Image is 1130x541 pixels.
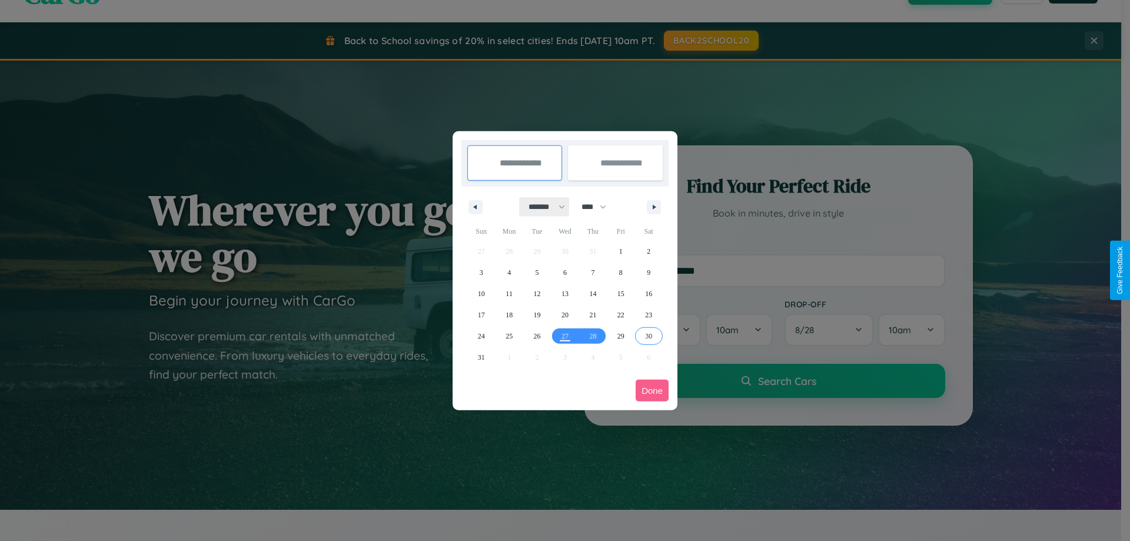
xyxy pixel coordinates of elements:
[478,304,485,326] span: 17
[635,241,663,262] button: 2
[635,262,663,283] button: 9
[523,262,551,283] button: 5
[467,347,495,368] button: 31
[551,304,579,326] button: 20
[589,283,596,304] span: 14
[645,326,652,347] span: 30
[635,326,663,347] button: 30
[534,326,541,347] span: 26
[607,222,634,241] span: Fri
[506,326,513,347] span: 25
[607,304,634,326] button: 22
[551,326,579,347] button: 27
[495,326,523,347] button: 25
[495,262,523,283] button: 4
[589,304,596,326] span: 21
[467,283,495,304] button: 10
[591,262,594,283] span: 7
[647,241,650,262] span: 2
[523,283,551,304] button: 12
[507,262,511,283] span: 4
[523,326,551,347] button: 26
[579,262,607,283] button: 7
[534,304,541,326] span: 19
[467,262,495,283] button: 3
[563,262,567,283] span: 6
[561,283,569,304] span: 13
[561,326,569,347] span: 27
[619,262,623,283] span: 8
[607,283,634,304] button: 15
[478,283,485,304] span: 10
[467,326,495,347] button: 24
[607,262,634,283] button: 8
[506,304,513,326] span: 18
[467,304,495,326] button: 17
[635,304,663,326] button: 23
[619,241,623,262] span: 1
[579,304,607,326] button: 21
[534,283,541,304] span: 12
[495,304,523,326] button: 18
[645,304,652,326] span: 23
[495,222,523,241] span: Mon
[617,326,624,347] span: 29
[636,380,669,401] button: Done
[1116,247,1124,294] div: Give Feedback
[561,304,569,326] span: 20
[523,222,551,241] span: Tue
[551,222,579,241] span: Wed
[579,326,607,347] button: 28
[506,283,513,304] span: 11
[495,283,523,304] button: 11
[536,262,539,283] span: 5
[467,222,495,241] span: Sun
[647,262,650,283] span: 9
[551,283,579,304] button: 13
[617,304,624,326] span: 22
[579,222,607,241] span: Thu
[635,222,663,241] span: Sat
[645,283,652,304] span: 16
[480,262,483,283] span: 3
[617,283,624,304] span: 15
[478,326,485,347] span: 24
[589,326,596,347] span: 28
[523,304,551,326] button: 19
[579,283,607,304] button: 14
[635,283,663,304] button: 16
[607,241,634,262] button: 1
[607,326,634,347] button: 29
[551,262,579,283] button: 6
[478,347,485,368] span: 31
